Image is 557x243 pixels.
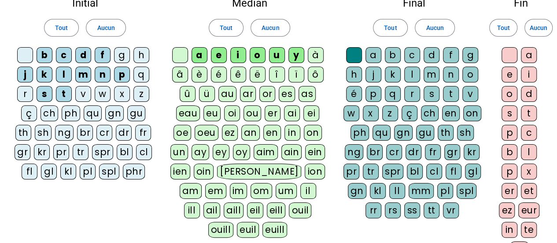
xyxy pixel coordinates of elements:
[269,67,285,82] div: î
[365,67,381,82] div: j
[230,47,246,63] div: i
[521,144,537,160] div: l
[251,19,290,37] button: Aucun
[530,22,547,33] span: Aucun
[343,105,359,121] div: w
[220,22,232,33] span: Tout
[222,125,238,141] div: ez
[404,47,420,63] div: c
[35,125,52,141] div: sh
[211,47,227,63] div: e
[75,47,91,63] div: d
[446,164,461,179] div: fl
[304,125,322,141] div: on
[308,47,324,63] div: à
[407,164,423,179] div: bl
[15,125,31,141] div: th
[350,125,369,141] div: ph
[424,86,439,102] div: s
[502,144,517,160] div: b
[518,202,539,218] div: eur
[37,47,52,63] div: b
[240,86,256,102] div: ar
[443,202,459,218] div: vr
[203,202,221,218] div: ail
[114,47,130,63] div: g
[127,105,145,121] div: gu
[289,202,311,218] div: ouil
[92,144,113,160] div: spr
[288,67,304,82] div: ï
[502,67,517,82] div: e
[224,202,243,218] div: aill
[41,164,57,179] div: gl
[259,86,275,102] div: or
[343,164,359,179] div: pr
[217,164,301,179] div: [PERSON_NAME]
[37,86,52,102] div: s
[465,164,481,179] div: gl
[502,86,517,102] div: o
[404,86,420,102] div: r
[442,105,460,121] div: en
[194,164,214,179] div: oin
[389,183,405,199] div: ll
[73,144,89,160] div: tr
[37,67,52,82] div: k
[404,202,420,218] div: ss
[180,86,196,102] div: û
[521,105,537,121] div: t
[203,105,221,121] div: eu
[502,183,517,199] div: er
[385,86,401,102] div: q
[462,86,478,102] div: v
[41,105,58,121] div: ch
[170,164,190,179] div: ien
[443,47,459,63] div: f
[95,67,111,82] div: n
[55,125,74,141] div: ng
[457,183,477,199] div: spl
[84,105,102,121] div: qu
[424,202,439,218] div: tt
[80,164,96,179] div: pl
[457,125,474,141] div: sh
[247,202,263,218] div: eil
[34,144,50,160] div: kr
[55,22,68,33] span: Tout
[308,67,324,82] div: ô
[365,202,381,218] div: rr
[521,86,537,102] div: d
[406,144,421,160] div: dr
[284,105,300,121] div: ai
[53,144,69,160] div: pr
[192,47,207,63] div: a
[136,144,152,160] div: cl
[22,164,37,179] div: fl
[237,222,259,238] div: euil
[365,86,381,102] div: p
[192,144,209,160] div: ay
[346,86,362,102] div: é
[305,164,325,179] div: ion
[116,125,132,141] div: dr
[502,125,517,141] div: p
[437,183,453,199] div: pl
[135,125,151,141] div: fr
[415,19,454,37] button: Aucun
[265,105,280,121] div: er
[299,86,316,102] div: as
[243,105,261,121] div: ou
[213,144,229,160] div: ey
[385,67,401,82] div: k
[60,164,76,179] div: kl
[424,47,439,63] div: d
[373,19,408,37] button: Tout
[75,86,91,102] div: v
[281,144,302,160] div: ain
[75,67,91,82] div: m
[363,164,379,179] div: tr
[521,67,537,82] div: i
[133,67,149,82] div: q
[348,183,366,199] div: gn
